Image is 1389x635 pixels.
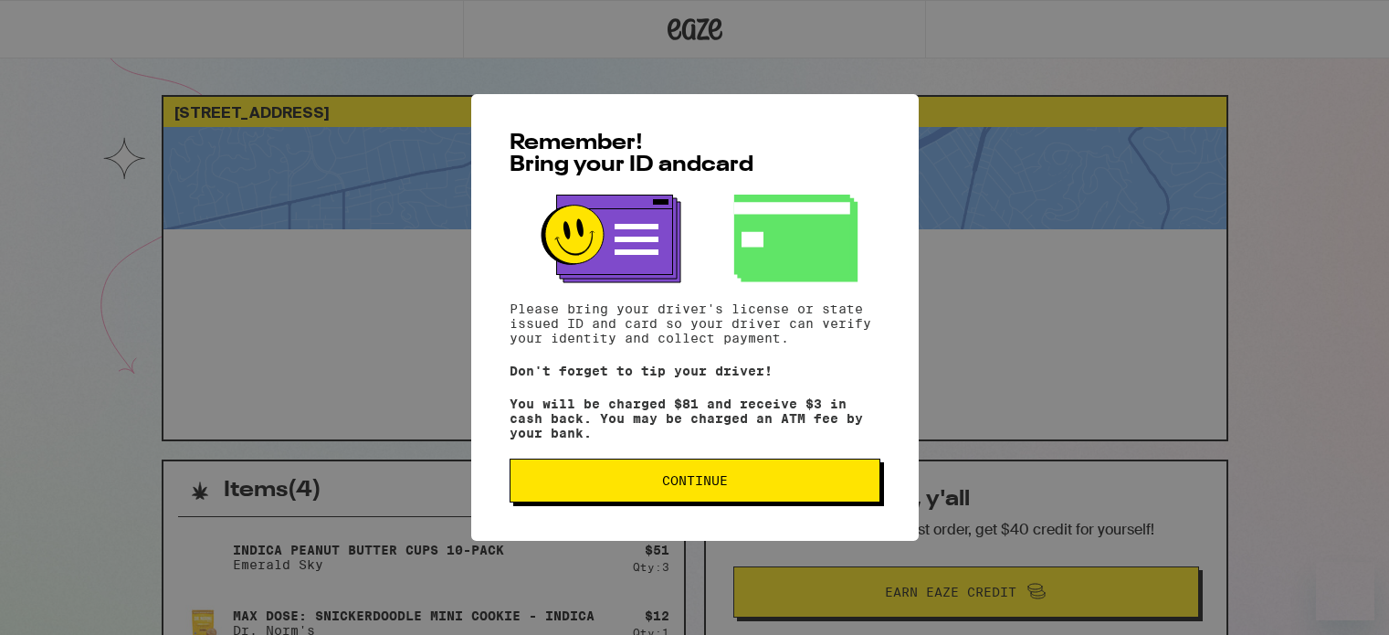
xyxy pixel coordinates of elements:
iframe: Button to launch messaging window [1316,562,1374,620]
p: Please bring your driver's license or state issued ID and card so your driver can verify your ide... [510,302,880,345]
button: Continue [510,459,880,503]
span: Continue [662,474,728,487]
span: Remember! Bring your ID and card [510,132,753,176]
p: Don't forget to tip your driver! [510,364,880,378]
p: You will be charged $81 and receive $3 in cash back. You may be charged an ATM fee by your bank. [510,397,880,440]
